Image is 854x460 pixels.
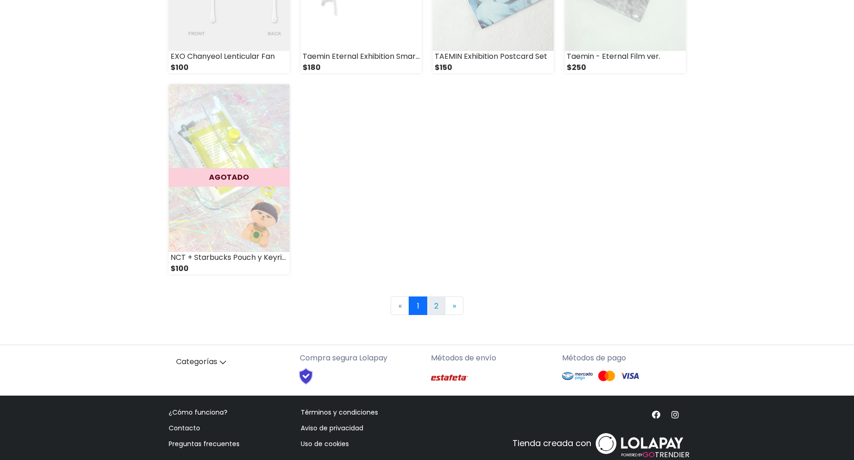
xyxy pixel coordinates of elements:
p: Tienda creada con [512,437,591,449]
nav: Page navigation [169,296,686,315]
div: $100 [169,263,290,274]
span: » [453,301,456,311]
img: Mercado Pago Logo [562,367,593,385]
span: GO [643,449,655,460]
div: $180 [301,62,422,73]
span: POWERED BY [621,453,643,458]
a: Contacto [169,423,200,433]
img: Estafeta Logo [431,367,468,388]
a: Términos y condiciones [301,408,378,417]
div: $150 [433,62,554,73]
a: Aviso de privacidad [301,423,363,433]
a: Next [445,296,463,315]
img: logo_white.svg [593,430,686,457]
a: Categorías [169,353,292,372]
img: Shield Logo [291,367,322,385]
a: Uso de cookies [301,439,349,448]
div: Taemin Eternal Exhibition Smart Tok [301,51,422,62]
p: Compra segura Lolapay [300,353,424,364]
img: Visa Logo [620,370,639,382]
div: EXO Chanyeol Lenticular Fan [169,51,290,62]
img: Mastercard Logo [597,370,616,382]
a: 2 [427,296,445,315]
div: NCT + Starbucks Pouch y Keyring [169,252,290,263]
a: ¿Cómo funciona? [169,408,228,417]
div: TAEMIN Exhibition Postcard Set [433,51,554,62]
a: 1 [409,296,427,315]
div: AGOTADO [169,168,290,187]
p: Métodos de envío [431,353,555,364]
a: AGOTADO NCT + Starbucks Pouch y Keyring $100 [169,84,290,274]
a: Preguntas frecuentes [169,439,240,448]
p: Métodos de pago [562,353,686,364]
div: $100 [169,62,290,73]
div: Taemin - Eternal Film ver. [565,51,686,62]
div: $250 [565,62,686,73]
img: small_1728981975159.jpeg [169,84,290,252]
